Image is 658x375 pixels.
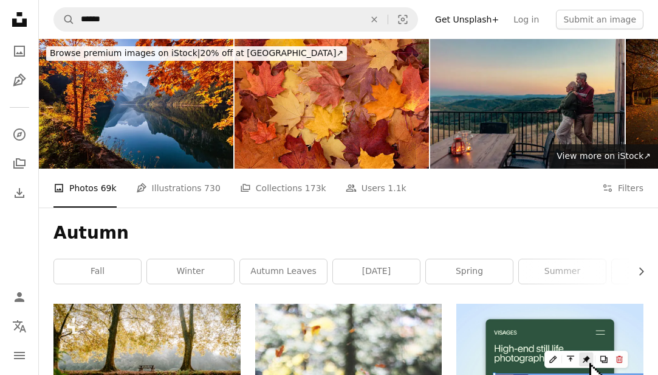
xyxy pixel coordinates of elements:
[7,152,32,176] a: Collections
[53,360,241,371] a: a bench sitting in the middle of a forest next to a lake
[361,8,388,31] button: Clear
[136,169,221,208] a: Illustrations 730
[50,48,343,58] span: 20% off at [GEOGRAPHIC_DATA] ↗
[346,169,406,208] a: Users 1.1k
[39,39,233,169] img: Autumn on lake Gosau (Gosausee) in Salzkammergut, Austria
[53,222,643,244] h1: Autumn
[333,259,420,284] a: [DATE]
[235,39,429,169] img: maple autumn leaves
[430,39,625,169] img: Retired couple at mountain getaway.
[557,151,651,161] span: View more on iStock ↗
[54,259,141,284] a: fall
[7,181,32,205] a: Download History
[556,10,643,29] button: Submit an image
[7,343,32,368] button: Menu
[549,144,658,169] a: View more on iStock↗
[240,169,326,208] a: Collections 173k
[54,8,75,31] button: Search Unsplash
[204,181,221,195] span: 730
[39,39,354,68] a: Browse premium images on iStock|20% off at [GEOGRAPHIC_DATA]↗
[7,68,32,93] a: Illustrations
[240,259,327,284] a: autumn leaves
[7,122,32,147] a: Explore
[7,39,32,63] a: Photos
[428,10,506,29] a: Get Unsplash+
[426,259,513,284] a: spring
[147,259,234,284] a: winter
[519,259,606,284] a: summer
[7,285,32,309] a: Log in / Sign up
[602,169,643,208] button: Filters
[7,314,32,338] button: Language
[53,7,418,32] form: Find visuals sitewide
[506,10,546,29] a: Log in
[388,8,417,31] button: Visual search
[50,48,200,58] span: Browse premium images on iStock |
[388,181,406,195] span: 1.1k
[305,181,326,195] span: 173k
[630,259,643,284] button: scroll list to the right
